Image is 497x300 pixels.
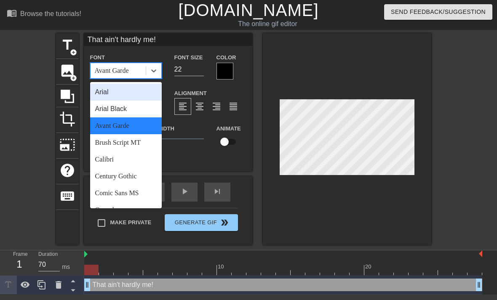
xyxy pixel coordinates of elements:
span: add_circle [70,49,77,56]
div: ms [62,263,70,271]
a: Browse the tutorials! [7,8,81,21]
div: 10 [218,263,225,271]
div: Comic Sans MS [90,185,162,202]
div: 1 [13,257,26,272]
div: Calibri [90,151,162,168]
span: play_arrow [179,186,190,196]
a: [DOMAIN_NAME] [178,1,318,19]
div: Arial [90,84,162,101]
span: add_circle [70,74,77,82]
span: image [59,63,75,79]
label: Alignment [174,89,207,98]
label: Font [90,53,105,62]
span: format_align_right [211,101,222,112]
button: Send Feedback/Suggestion [384,4,492,20]
span: help [59,162,75,178]
span: title [59,37,75,53]
span: drag_handle [83,281,91,289]
div: Avant Garde [95,66,129,76]
div: 20 [365,263,373,271]
div: The online gif editor [170,19,365,29]
button: Generate Gif [165,214,238,231]
div: Century Gothic [90,168,162,185]
label: Animate [216,125,241,133]
span: drag_handle [475,281,483,289]
span: format_align_justify [228,101,238,112]
div: Consolas [90,202,162,218]
span: double_arrow [219,218,230,228]
div: Browse the tutorials! [20,10,81,17]
span: format_align_center [195,101,205,112]
span: Make Private [110,218,152,227]
span: menu_book [7,8,17,18]
span: keyboard [59,188,75,204]
span: skip_next [212,186,222,196]
div: Frame [7,250,32,275]
label: Font Size [174,53,203,62]
div: Arial Black [90,101,162,117]
label: Color [216,53,236,62]
span: photo_size_select_large [59,137,75,153]
span: Generate Gif [168,218,234,228]
div: Brush Script MT [90,134,162,151]
span: Send Feedback/Suggestion [391,7,486,17]
span: format_align_left [178,101,188,112]
span: crop [59,111,75,127]
label: Duration [38,252,58,257]
div: Avant Garde [90,117,162,134]
img: bound-end.png [479,250,482,257]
